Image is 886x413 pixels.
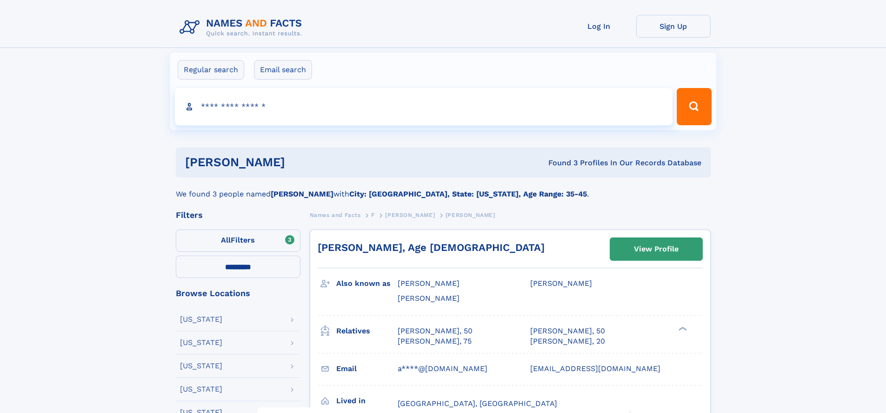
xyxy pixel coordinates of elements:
span: [PERSON_NAME] [530,279,592,288]
div: [US_STATE] [180,339,222,346]
div: Filters [176,211,300,219]
label: Regular search [178,60,244,80]
div: ❯ [676,325,687,332]
div: Browse Locations [176,289,300,298]
a: [PERSON_NAME], 75 [398,336,472,346]
label: Email search [254,60,312,80]
span: [PERSON_NAME] [398,294,460,303]
a: [PERSON_NAME], 50 [530,326,605,336]
span: F [371,212,375,218]
label: Filters [176,230,300,252]
span: [PERSON_NAME] [446,212,495,218]
div: Found 3 Profiles In Our Records Database [417,158,701,168]
h3: Email [336,361,398,377]
div: View Profile [634,238,679,260]
a: [PERSON_NAME] [385,209,435,221]
a: F [371,209,375,221]
a: Log In [562,15,636,38]
b: [PERSON_NAME] [271,190,333,198]
span: [GEOGRAPHIC_DATA], [GEOGRAPHIC_DATA] [398,399,557,408]
span: [EMAIL_ADDRESS][DOMAIN_NAME] [530,364,660,373]
span: [PERSON_NAME] [385,212,435,218]
input: search input [175,88,673,125]
h3: Relatives [336,323,398,339]
a: [PERSON_NAME], Age [DEMOGRAPHIC_DATA] [318,242,545,253]
div: We found 3 people named with . [176,177,711,200]
img: Logo Names and Facts [176,15,310,40]
button: Search Button [677,88,711,125]
a: [PERSON_NAME], 20 [530,336,605,346]
a: Sign Up [636,15,711,38]
h3: Lived in [336,393,398,409]
span: [PERSON_NAME] [398,279,460,288]
div: [US_STATE] [180,362,222,370]
h3: Also known as [336,276,398,291]
h1: [PERSON_NAME] [185,156,417,168]
a: Names and Facts [310,209,361,221]
a: [PERSON_NAME], 50 [398,326,473,336]
span: All [221,236,231,244]
div: [US_STATE] [180,316,222,323]
b: City: [GEOGRAPHIC_DATA], State: [US_STATE], Age Range: 35-45 [349,190,587,198]
div: [US_STATE] [180,386,222,393]
a: View Profile [610,238,702,260]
